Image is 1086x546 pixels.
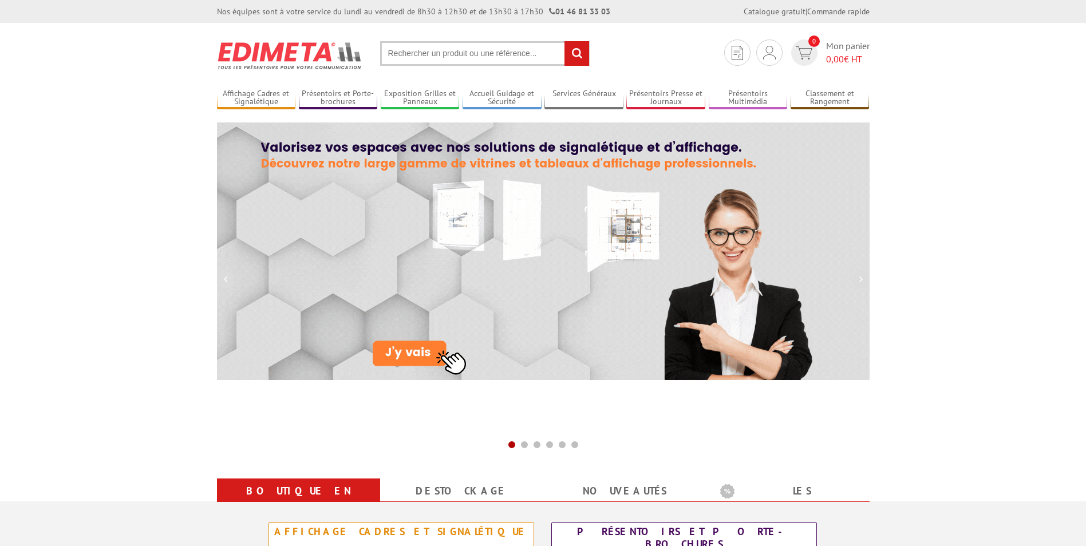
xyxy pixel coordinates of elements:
a: Commande rapide [807,6,870,17]
a: Classement et Rangement [791,89,870,108]
span: 0,00 [826,53,844,65]
a: Présentoirs Multimédia [709,89,788,108]
img: Présentoir, panneau, stand - Edimeta - PLV, affichage, mobilier bureau, entreprise [217,34,363,77]
span: Mon panier [826,39,870,66]
div: Nos équipes sont à votre service du lundi au vendredi de 8h30 à 12h30 et de 13h30 à 17h30 [217,6,610,17]
div: Affichage Cadres et Signalétique [272,525,531,538]
strong: 01 46 81 33 03 [549,6,610,17]
img: devis rapide [763,46,776,60]
a: Les promotions [720,481,856,522]
a: Services Généraux [544,89,623,108]
span: 0 [808,35,820,47]
a: Destockage [394,481,530,501]
a: Présentoirs Presse et Journaux [626,89,705,108]
input: rechercher [564,41,589,66]
a: Affichage Cadres et Signalétique [217,89,296,108]
input: Rechercher un produit ou une référence... [380,41,590,66]
b: Les promotions [720,481,863,504]
a: nouveautés [557,481,693,501]
a: Exposition Grilles et Panneaux [381,89,460,108]
a: Accueil Guidage et Sécurité [463,89,542,108]
a: devis rapide 0 Mon panier 0,00€ HT [788,39,870,66]
div: | [744,6,870,17]
a: Boutique en ligne [231,481,366,522]
span: € HT [826,53,870,66]
a: Catalogue gratuit [744,6,805,17]
a: Présentoirs et Porte-brochures [299,89,378,108]
img: devis rapide [796,46,812,60]
img: devis rapide [732,46,743,60]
